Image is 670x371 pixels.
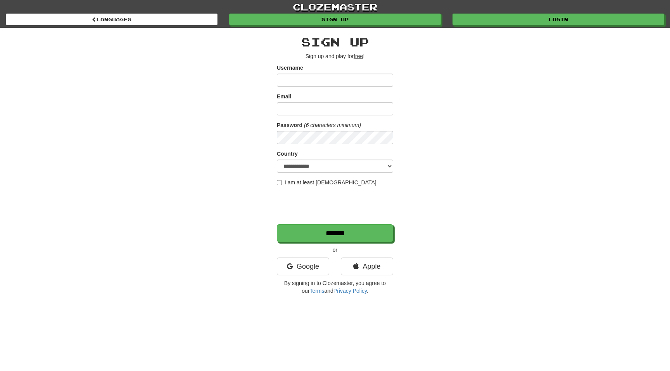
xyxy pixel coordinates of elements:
[6,14,218,25] a: Languages
[354,53,363,59] u: free
[277,121,302,129] label: Password
[277,190,395,220] iframe: reCAPTCHA
[277,64,303,72] label: Username
[229,14,441,25] a: Sign up
[341,258,393,275] a: Apple
[277,150,298,158] label: Country
[277,93,291,100] label: Email
[277,36,393,48] h2: Sign up
[304,122,361,128] em: (6 characters minimum)
[277,246,393,254] p: or
[452,14,664,25] a: Login
[277,258,329,275] a: Google
[333,288,367,294] a: Privacy Policy
[277,179,376,186] label: I am at least [DEMOGRAPHIC_DATA]
[277,52,393,60] p: Sign up and play for !
[309,288,324,294] a: Terms
[277,180,282,185] input: I am at least [DEMOGRAPHIC_DATA]
[277,279,393,295] p: By signing in to Clozemaster, you agree to our and .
